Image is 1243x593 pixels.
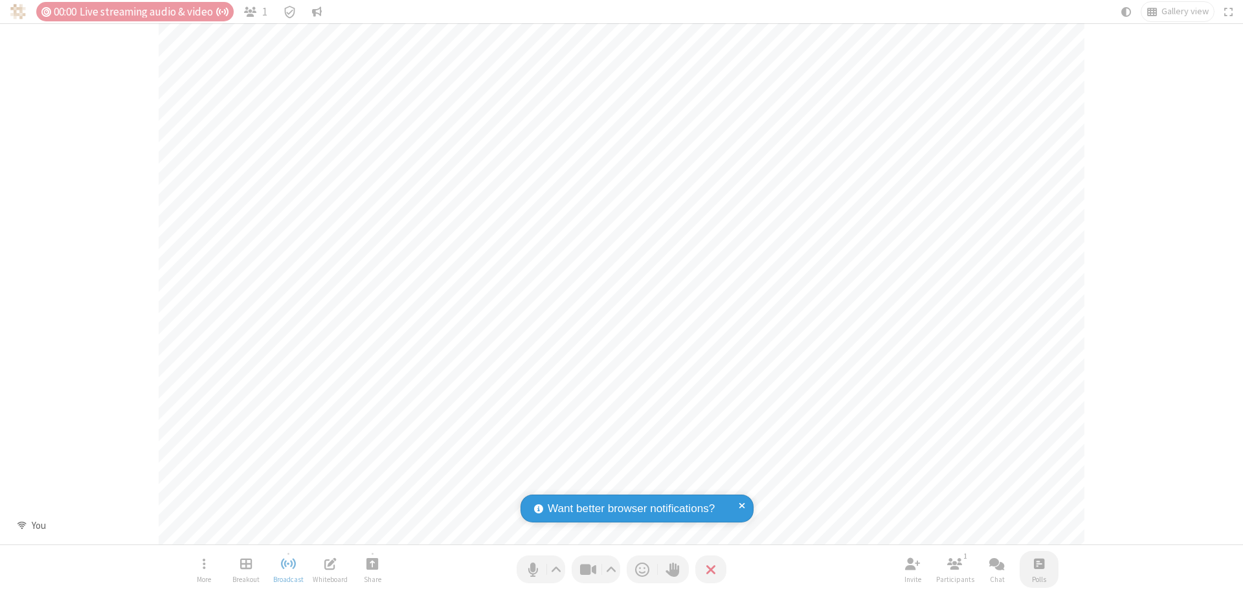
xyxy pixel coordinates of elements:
span: Participants [936,576,974,583]
button: Video setting [603,555,620,583]
span: Chat [990,576,1005,583]
button: Open poll [1020,551,1058,588]
button: Manage Breakout Rooms [227,551,265,588]
button: Using system theme [1116,2,1137,21]
button: Open participant list [935,551,974,588]
span: Whiteboard [313,576,348,583]
button: Send a reaction [627,555,658,583]
span: Share [364,576,381,583]
button: Open participant list [239,2,273,21]
button: Invite participants (⌘+Shift+I) [893,551,932,588]
button: Stop broadcast [269,551,308,588]
span: More [197,576,211,583]
span: Live streaming audio & video [80,6,229,18]
button: Open chat [978,551,1016,588]
button: Fullscreen [1219,2,1238,21]
button: Change layout [1141,2,1214,21]
span: Auto broadcast is active [216,6,229,17]
button: Raise hand [658,555,689,583]
div: Timer [36,2,234,21]
span: Gallery view [1161,6,1209,17]
button: Open menu [185,551,223,588]
button: End or leave meeting [695,555,726,583]
span: Polls [1032,576,1046,583]
button: Open shared whiteboard [311,551,350,588]
span: 00:00 [54,6,76,18]
button: Conversation [307,2,328,21]
div: 1 [960,550,971,562]
span: Breakout [232,576,260,583]
div: Meeting details Encryption enabled [277,2,302,21]
img: QA Selenium DO NOT DELETE OR CHANGE [10,4,26,19]
span: 1 [262,6,267,18]
button: Mute (⌘+Shift+A) [517,555,565,583]
span: Invite [904,576,921,583]
div: You [27,519,50,533]
span: Want better browser notifications? [548,500,715,517]
button: Start sharing [353,551,392,588]
button: Stop video (⌘+Shift+V) [572,555,620,583]
span: Broadcast [273,576,304,583]
button: Audio settings [548,555,565,583]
